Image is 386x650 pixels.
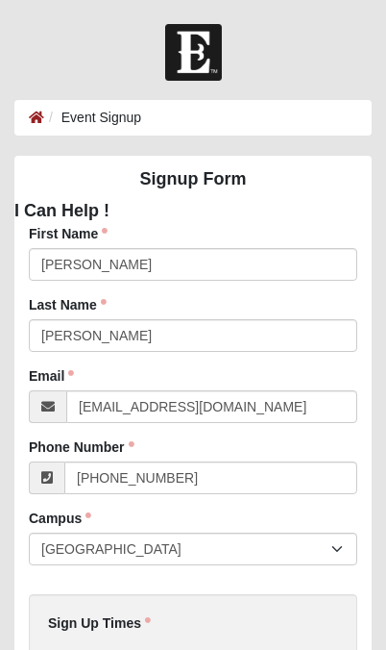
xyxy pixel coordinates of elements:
label: Last Name [29,295,107,314]
li: Event Signup [44,108,141,128]
img: Church of Eleven22 Logo [165,24,222,81]
label: Sign Up Times [48,613,151,633]
label: Email [29,366,74,386]
label: First Name [29,224,108,243]
strong: I Can Help ! [14,201,109,220]
label: Phone Number [29,437,134,457]
label: Campus [29,509,91,528]
h4: Signup Form [14,169,372,190]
